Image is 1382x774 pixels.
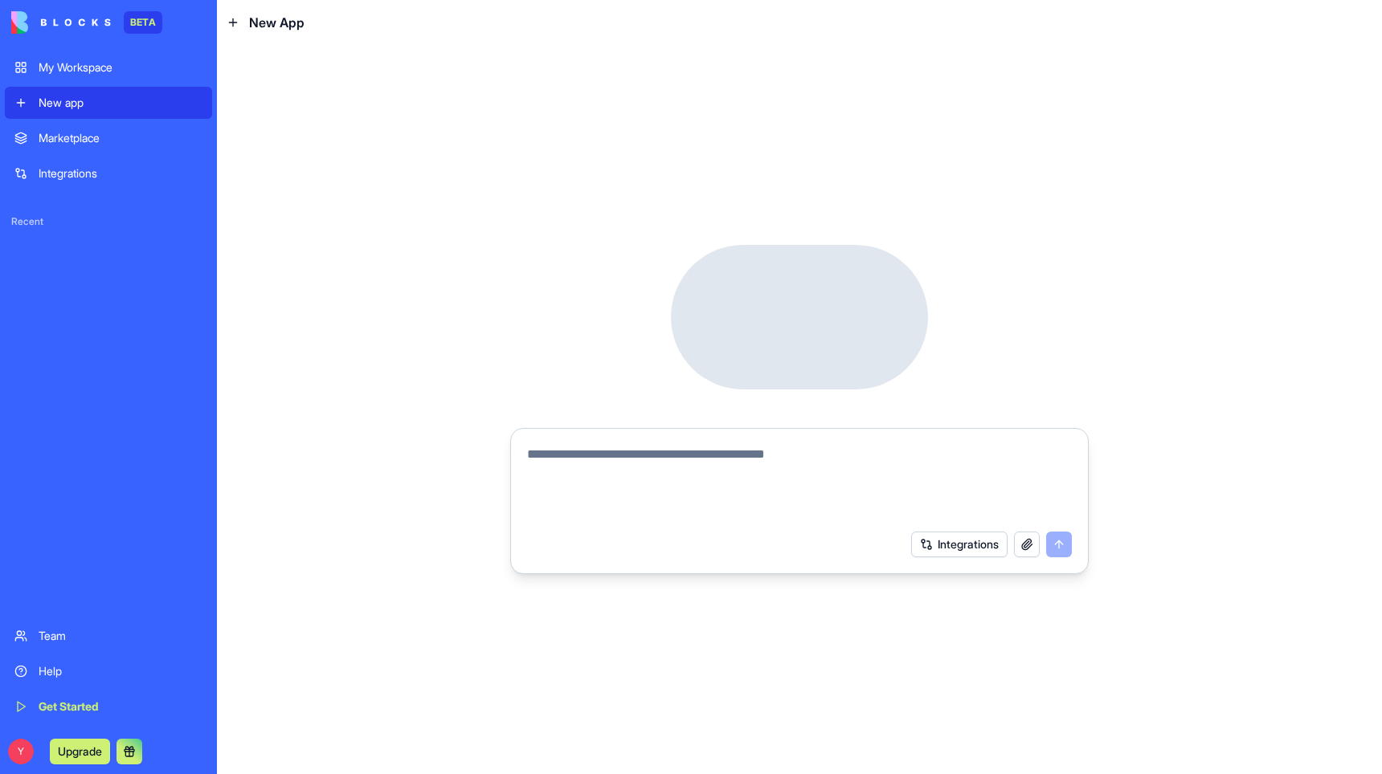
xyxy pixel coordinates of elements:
[5,51,212,84] a: My Workspace
[11,11,111,34] img: logo
[249,13,305,32] span: New App
[911,532,1008,557] button: Integrations
[8,739,34,764] span: Y
[39,699,202,715] div: Get Started
[5,655,212,687] a: Help
[50,739,110,764] button: Upgrade
[11,11,162,34] a: BETA
[39,59,202,75] div: My Workspace
[5,122,212,154] a: Marketplace
[124,11,162,34] div: BETA
[5,620,212,652] a: Team
[5,157,212,189] a: Integrations
[5,215,212,228] span: Recent
[50,743,110,759] a: Upgrade
[39,130,202,146] div: Marketplace
[5,690,212,723] a: Get Started
[39,95,202,111] div: New app
[39,165,202,181] div: Integrations
[5,87,212,119] a: New app
[39,628,202,644] div: Team
[39,663,202,679] div: Help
